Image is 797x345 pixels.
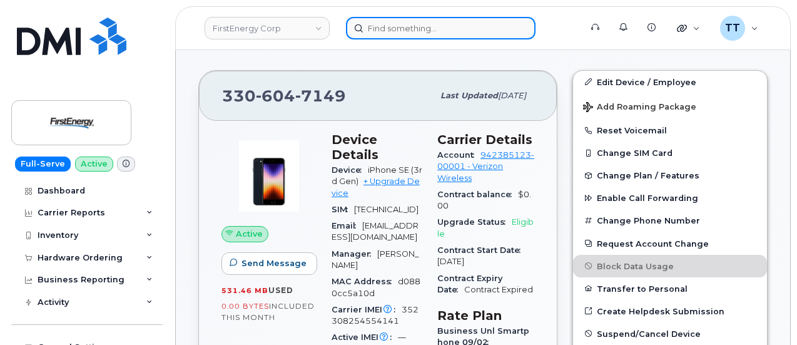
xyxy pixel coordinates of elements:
span: Contract Start Date [437,245,527,255]
span: Contract balance [437,190,518,199]
span: Device [332,165,368,175]
span: Eligible [437,217,534,238]
iframe: Messenger Launcher [743,291,788,336]
a: FirstEnergy Corp [205,17,330,39]
span: d0880cc5a10d [332,277,420,297]
span: Active IMEI [332,332,398,342]
button: Block Data Usage [573,255,767,277]
span: [EMAIL_ADDRESS][DOMAIN_NAME] [332,221,419,242]
h3: Carrier Details [437,132,534,147]
button: Change Plan / Features [573,164,767,187]
button: Enable Call Forwarding [573,187,767,209]
input: Find something... [346,17,536,39]
span: SIM [332,205,354,214]
span: Account [437,150,480,160]
img: image20231002-3703462-1angbar.jpeg [231,138,307,214]
a: 942385123-00001 - Verizon Wireless [437,150,534,183]
span: iPhone SE (3rd Gen) [332,165,422,186]
button: Suspend/Cancel Device [573,322,767,345]
button: Reset Voicemail [573,119,767,142]
span: TT [725,21,740,36]
span: Carrier IMEI [332,305,402,314]
span: Upgrade Status [437,217,512,227]
span: Contract Expiry Date [437,274,502,294]
a: Create Helpdesk Submission [573,300,767,322]
span: Email [332,221,362,230]
button: Send Message [221,252,317,275]
span: Send Message [241,257,307,269]
span: Last updated [440,91,498,100]
span: Change Plan / Features [597,171,699,180]
span: 604 [256,86,295,105]
a: Edit Device / Employee [573,71,767,93]
a: + Upgrade Device [332,177,420,197]
span: [TECHNICAL_ID] [354,205,419,214]
span: [DATE] [498,91,526,100]
span: Contract Expired [464,285,533,294]
button: Add Roaming Package [573,93,767,119]
div: Travis Tedesco [711,16,767,41]
h3: Device Details [332,132,422,162]
span: Manager [332,249,377,259]
h3: Rate Plan [437,308,534,323]
span: 531.46 MB [221,286,268,295]
span: 0.00 Bytes [221,302,269,311]
button: Request Account Change [573,232,767,255]
button: Change SIM Card [573,142,767,164]
span: Enable Call Forwarding [597,193,698,203]
button: Change Phone Number [573,209,767,232]
span: 7149 [295,86,346,105]
span: Add Roaming Package [583,102,696,114]
span: Active [236,228,263,240]
button: Transfer to Personal [573,277,767,300]
span: MAC Address [332,277,398,286]
span: used [268,286,293,295]
span: Suspend/Cancel Device [597,329,701,338]
div: Quicklinks [668,16,709,41]
span: 330 [222,86,346,105]
span: — [398,332,406,342]
span: [DATE] [437,257,464,266]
